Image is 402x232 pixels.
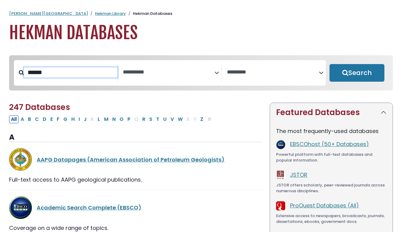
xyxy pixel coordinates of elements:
[154,115,161,123] button: Filter Results T
[9,176,262,184] div: Full-text access to AAPG geological publications.
[126,115,132,123] button: Filter Results P
[19,115,26,123] button: Filter Results A
[276,213,387,225] div: Extensive access to newspapers, broadcasts, journals, dissertations, ebooks, government docs.
[77,115,82,123] button: Filter Results I
[9,55,393,90] nav: Search filters
[69,115,76,123] button: Filter Results H
[95,11,126,16] a: Hekman Library
[96,115,102,123] button: Filter Results L
[102,115,110,123] button: Filter Results M
[33,115,41,123] button: Filter Results C
[110,115,117,123] button: Filter Results N
[290,202,359,209] a: ProQuest Databases (All)
[161,115,168,123] button: Filter Results U
[176,115,184,123] button: Filter Results W
[9,115,214,123] div: Alpha-list to filter by first letter of database name
[62,115,69,123] button: Filter Results G
[290,140,369,148] a: EBSCOhost (50+ Databases)
[227,69,319,76] textarea: Search
[270,103,393,122] button: Featured Databases
[198,115,205,123] button: Filter Results Z
[123,69,215,76] textarea: Search
[9,133,262,142] h3: A
[9,11,88,16] a: [PERSON_NAME][GEOGRAPHIC_DATA]
[24,67,117,77] input: Search database by title or keyword
[276,127,387,135] p: The most frequently-used databases
[276,152,387,163] div: Powerful platform with full-text databases and popular information.
[140,115,147,123] button: Filter Results R
[41,115,48,123] button: Filter Results D
[290,171,307,179] a: JSTOR
[169,115,176,123] button: Filter Results V
[118,115,125,123] button: Filter Results O
[147,115,154,123] button: Filter Results S
[276,182,387,194] div: JSTOR offers scholarly, peer-reviewed journals across numerous disciplines.
[49,115,55,123] button: Filter Results E
[126,11,172,17] li: Hekman Databases
[9,23,393,43] h1: Hekman Databases
[329,64,385,82] button: Submit for Search Results
[26,115,33,123] button: Filter Results B
[9,224,262,232] div: Coverage on a wide range of topics.
[9,102,70,113] span: 247 Databases
[82,115,89,123] button: Filter Results J
[37,156,225,163] a: AAPG Datapages (American Association of Petroleum Geologists)
[37,204,141,211] a: Academic Search Complete (EBSCO)
[55,115,61,123] button: Filter Results F
[9,11,393,17] nav: breadcrumb
[9,115,19,123] button: All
